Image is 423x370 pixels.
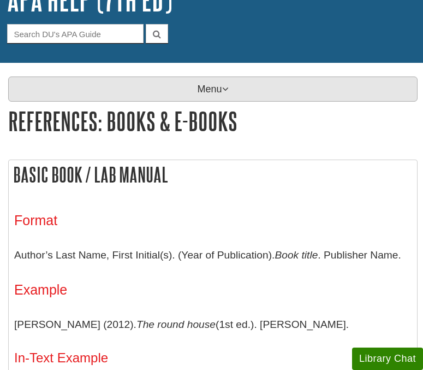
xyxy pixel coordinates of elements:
input: Search DU's APA Guide [7,24,144,43]
p: [PERSON_NAME] (2012). (1st ed.). [PERSON_NAME]. [14,309,412,340]
p: Author’s Last Name, First Initial(s). (Year of Publication). . Publisher Name. [14,239,412,271]
h4: In-Text Example [14,351,412,365]
h3: Example [14,282,412,298]
i: Book title [275,249,318,261]
h1: References: Books & E-books [8,107,418,135]
button: Library Chat [352,348,423,370]
i: The round house [136,319,216,330]
p: Menu [8,77,418,102]
h3: Format [14,213,412,228]
h2: Basic Book / Lab Manual [9,160,417,189]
